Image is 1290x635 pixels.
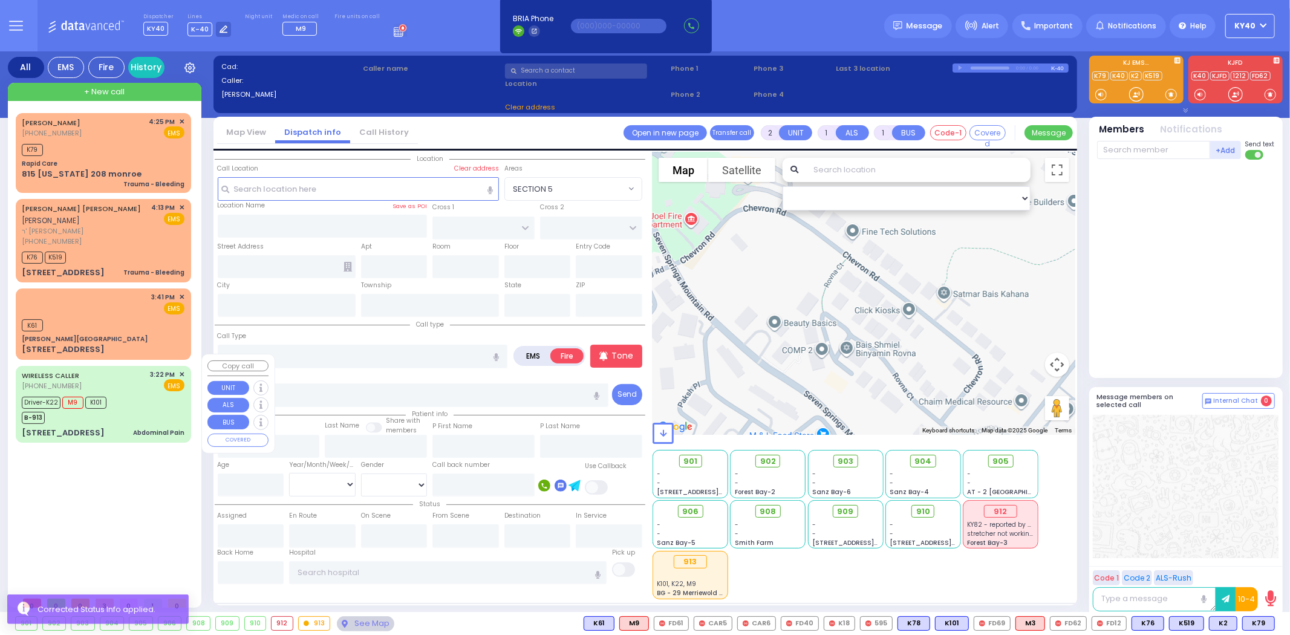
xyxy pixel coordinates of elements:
div: K-40 [1051,63,1069,73]
span: - [812,469,816,478]
a: Map View [217,126,275,138]
img: comment-alt.png [1205,399,1211,405]
button: ALS [836,125,869,140]
span: Smith Farm [735,538,774,547]
span: 0 [1261,396,1272,406]
button: Code-1 [930,125,966,140]
div: M9 [619,616,649,631]
label: Turn off text [1245,149,1265,161]
span: - [890,520,893,529]
label: ZIP [576,281,585,290]
span: AT - 2 [GEOGRAPHIC_DATA] [968,487,1057,497]
div: Corrected Status Info applied. [37,604,180,616]
img: red-radio-icon.svg [699,620,705,627]
label: Caller name [363,63,501,74]
label: Location [505,79,666,89]
button: UNIT [779,125,812,140]
span: Message [907,20,943,32]
label: City [218,281,230,290]
div: Year/Month/Week/Day [289,460,356,470]
div: Abdominal Pain [133,428,184,437]
label: Street Address [218,242,264,252]
label: Room [432,242,451,252]
label: Township [361,281,391,290]
button: Drag Pegman onto the map to open Street View [1045,396,1069,420]
span: EMS [164,213,184,225]
span: 901 [683,455,697,467]
span: SECTION 5 [505,178,625,200]
div: K79 [1242,616,1275,631]
div: M3 [1015,616,1045,631]
span: B-913 [22,412,45,424]
span: BG - 29 Merriewold S. [657,588,725,598]
label: State [504,281,521,290]
span: - [657,478,661,487]
span: - [890,469,893,478]
label: Caller: [221,76,359,86]
a: FD62 [1250,71,1271,80]
span: - [735,529,738,538]
div: FD62 [1050,616,1087,631]
div: BLS [897,616,930,631]
img: red-radio-icon.svg [1055,620,1061,627]
button: Copy call [207,360,269,372]
span: - [657,469,661,478]
span: 906 [682,506,699,518]
div: K2 [1209,616,1237,631]
div: BLS [1169,616,1204,631]
button: BUS [207,415,249,429]
span: - [812,478,816,487]
div: K76 [1132,616,1164,631]
button: Code 2 [1122,570,1152,585]
img: red-radio-icon.svg [979,620,985,627]
span: K519 [45,252,66,264]
label: En Route [289,511,317,521]
span: 908 [760,506,776,518]
span: Notifications [1108,21,1156,31]
input: Search location [806,158,1030,182]
label: [PERSON_NAME] [221,90,359,100]
span: EMS [164,126,184,138]
div: CAR5 [694,616,732,631]
span: members [386,426,417,435]
label: P Last Name [540,422,580,431]
input: Search hospital [289,561,607,584]
label: Call Location [218,164,259,174]
div: Trauma - Bleeding [123,268,184,277]
div: BLS [1242,616,1275,631]
button: COVERED [207,434,269,447]
span: Patient info [406,409,454,418]
span: Internal Chat [1214,397,1259,405]
span: [STREET_ADDRESS][PERSON_NAME] [657,487,772,497]
button: Show street map [659,158,708,182]
span: Other building occupants [344,262,352,272]
div: [STREET_ADDRESS] [22,427,105,439]
span: - [657,520,661,529]
button: Toggle fullscreen view [1045,158,1069,182]
button: UNIT [207,381,249,396]
span: 903 [838,455,853,467]
button: Message [1025,125,1073,140]
a: KJFD [1210,71,1230,80]
span: K-40 [187,22,212,36]
span: Driver-K22 [22,397,60,409]
span: - [735,520,738,529]
span: KY82 - reported by KY83 [968,520,1043,529]
div: K519 [1169,616,1204,631]
label: P First Name [432,422,472,431]
span: 904 [914,455,931,467]
img: Google [656,419,695,435]
img: red-radio-icon.svg [829,620,835,627]
span: 910 [916,506,930,518]
span: Location [411,154,449,163]
div: ALS [619,616,649,631]
div: FD61 [654,616,689,631]
label: Dispatcher [143,13,174,21]
div: EMS [48,57,84,78]
button: Notifications [1161,123,1223,137]
span: 905 [992,455,1009,467]
span: KY40 [1235,21,1256,31]
button: 10-4 [1236,587,1258,611]
button: KY40 [1225,14,1275,38]
label: Fire units on call [334,13,380,21]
